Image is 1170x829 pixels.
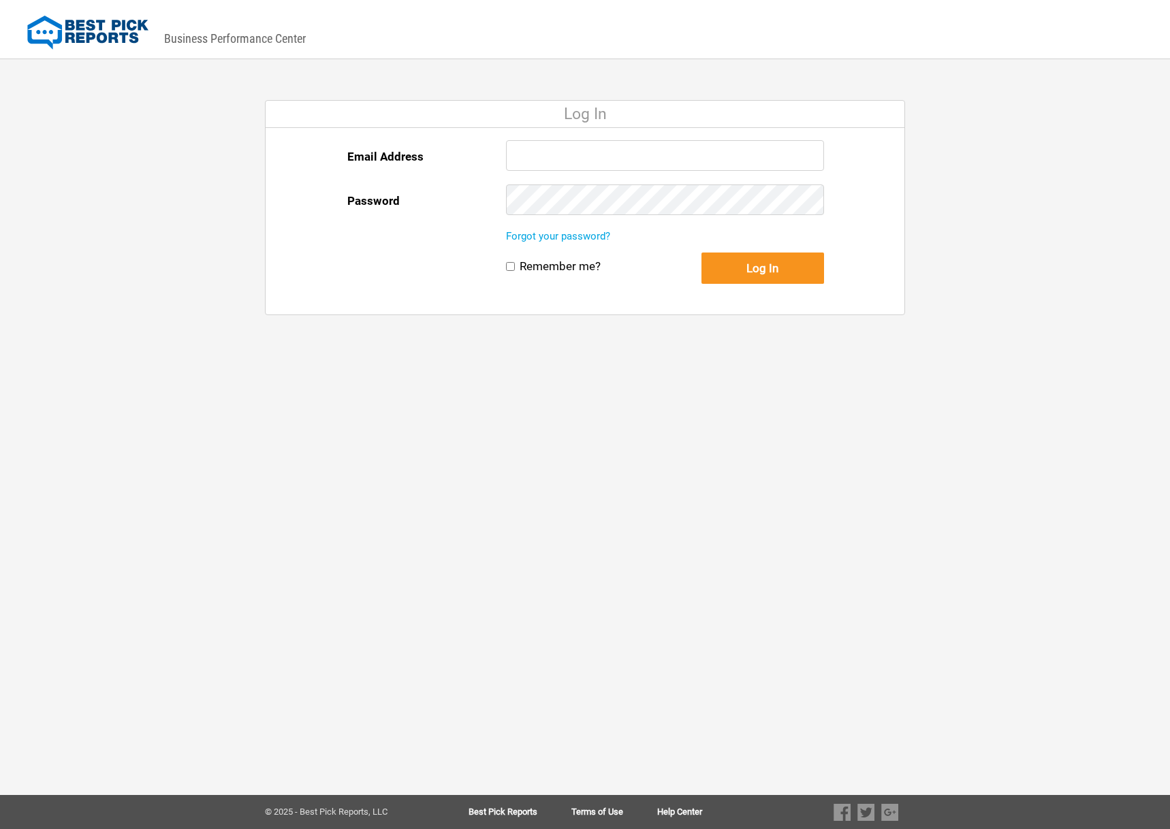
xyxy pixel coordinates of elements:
[506,230,610,242] a: Forgot your password?
[701,253,824,284] button: Log In
[265,807,425,817] div: © 2025 - Best Pick Reports, LLC
[657,807,702,817] a: Help Center
[347,184,400,217] label: Password
[469,807,571,817] a: Best Pick Reports
[266,101,904,128] div: Log In
[27,16,148,50] img: Best Pick Reports Logo
[571,807,657,817] a: Terms of Use
[347,140,424,173] label: Email Address
[520,259,601,274] label: Remember me?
